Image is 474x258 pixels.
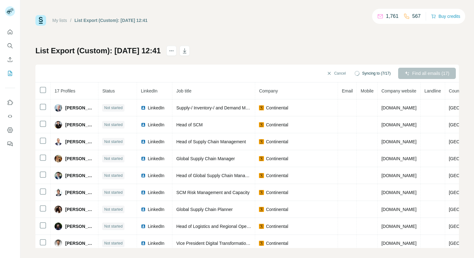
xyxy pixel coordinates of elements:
span: SCM Risk Management and Capacity [176,190,249,195]
img: LinkedIn logo [141,190,146,195]
span: Vice President Digital Transformation Operations, SCM & Quality [176,241,302,246]
span: Supply-/ Inventory-/ and Demand Manager [176,105,259,110]
button: actions [166,46,176,56]
img: Avatar [55,240,62,247]
img: company-logo [259,190,264,195]
span: Global Supply Chain Planner [176,207,233,212]
img: Avatar [55,223,62,230]
img: LinkedIn logo [141,156,146,161]
span: LinkedIn [148,105,164,111]
span: [DOMAIN_NAME] [382,190,417,195]
span: [PERSON_NAME] [65,172,94,179]
span: [DOMAIN_NAME] [382,224,417,229]
img: Avatar [55,189,62,196]
img: company-logo [259,156,264,161]
img: Avatar [55,155,62,162]
button: My lists [5,68,15,79]
span: Not started [104,105,123,111]
button: Feedback [5,138,15,150]
img: company-logo [259,139,264,144]
span: [PERSON_NAME] [65,122,94,128]
span: Head of Supply Chain Management [176,139,246,144]
img: Avatar [55,104,62,112]
span: Continental [266,105,288,111]
img: LinkedIn logo [141,241,146,246]
span: LinkedIn [148,206,164,213]
button: Search [5,40,15,51]
span: Company [259,88,278,93]
span: Continental [266,206,288,213]
span: Not started [104,240,123,246]
span: Continental [266,122,288,128]
button: Enrich CSV [5,54,15,65]
span: [PERSON_NAME] [65,155,94,162]
span: Head of Logistics and Regional Operations EMEA [176,224,273,229]
span: Job title [176,88,191,93]
span: LinkedIn [148,223,164,229]
img: company-logo [259,207,264,212]
span: [DOMAIN_NAME] [382,207,417,212]
button: Use Surfe API [5,111,15,122]
div: List Export (Custom): [DATE] 12:41 [75,17,148,24]
span: [DOMAIN_NAME] [382,156,417,161]
button: Cancel [322,68,350,79]
img: Avatar [55,138,62,145]
img: LinkedIn logo [141,173,146,178]
p: 567 [412,13,421,20]
span: Not started [104,190,123,195]
span: LinkedIn [148,122,164,128]
span: Mobile [361,88,373,93]
span: [DOMAIN_NAME] [382,122,417,127]
button: Quick start [5,26,15,38]
img: Avatar [55,206,62,213]
span: Global Supply Chain Manager [176,156,235,161]
span: [PERSON_NAME] [65,139,94,145]
img: company-logo [259,105,264,110]
img: Avatar [55,172,62,179]
span: Continental [266,223,288,229]
a: My lists [52,18,67,23]
img: company-logo [259,173,264,178]
img: LinkedIn logo [141,139,146,144]
span: [PERSON_NAME] [65,105,94,111]
span: Status [102,88,115,93]
span: Country [449,88,464,93]
li: / [70,17,71,24]
img: company-logo [259,241,264,246]
span: Company website [382,88,416,93]
span: Not started [104,139,123,145]
span: Not started [104,207,123,212]
span: LinkedIn [148,172,164,179]
span: [DOMAIN_NAME] [382,173,417,178]
span: Email [342,88,353,93]
span: [PERSON_NAME] [65,240,94,246]
span: Continental [266,155,288,162]
span: Syncing to (7/17) [362,71,391,76]
span: Not started [104,224,123,229]
span: LinkedIn [148,139,164,145]
span: [PERSON_NAME] [65,206,94,213]
h1: List Export (Custom): [DATE] 12:41 [35,46,161,56]
img: LinkedIn logo [141,224,146,229]
button: Buy credits [431,12,460,21]
span: [PERSON_NAME] [65,223,94,229]
span: Head of Global Supply Chain Management (SCM) Governance, Group Sector ContiTech [176,173,348,178]
span: Continental [266,139,288,145]
button: Use Surfe on LinkedIn [5,97,15,108]
p: 1,761 [386,13,398,20]
span: 17 Profiles [55,88,75,93]
span: LinkedIn [148,155,164,162]
span: Continental [266,240,288,246]
span: [DOMAIN_NAME] [382,139,417,144]
img: Avatar [55,121,62,129]
button: Dashboard [5,124,15,136]
img: LinkedIn logo [141,122,146,127]
span: Not started [104,122,123,128]
span: [PERSON_NAME] [65,189,94,196]
span: LinkedIn [141,88,157,93]
span: Landline [424,88,441,93]
img: Surfe Logo [35,15,46,26]
span: LinkedIn [148,189,164,196]
img: LinkedIn logo [141,105,146,110]
span: [DOMAIN_NAME] [382,105,417,110]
